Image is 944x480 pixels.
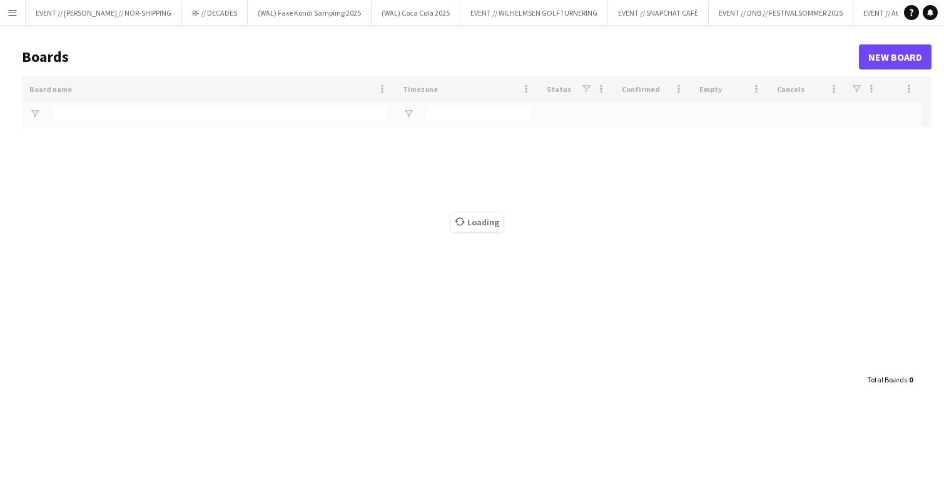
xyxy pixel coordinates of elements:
[451,213,503,232] span: Loading
[709,1,853,25] button: EVENT // DNB // FESTIVALSOMMER 2025
[867,367,913,392] div: :
[859,44,931,69] a: New Board
[372,1,460,25] button: (WAL) Coca Cola 2025
[608,1,709,25] button: EVENT // SNAPCHAT CAFÈ
[867,375,907,384] span: Total Boards
[248,1,372,25] button: (WAL) Faxe Kondi Sampling 2025
[853,1,941,25] button: EVENT // Atea // TP2B
[909,375,913,384] span: 0
[22,48,859,66] h1: Boards
[460,1,608,25] button: EVENT // WILHELMSEN GOLFTURNERING
[26,1,182,25] button: EVENT // [PERSON_NAME] // NOR-SHIPPING
[182,1,248,25] button: RF // DECADES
